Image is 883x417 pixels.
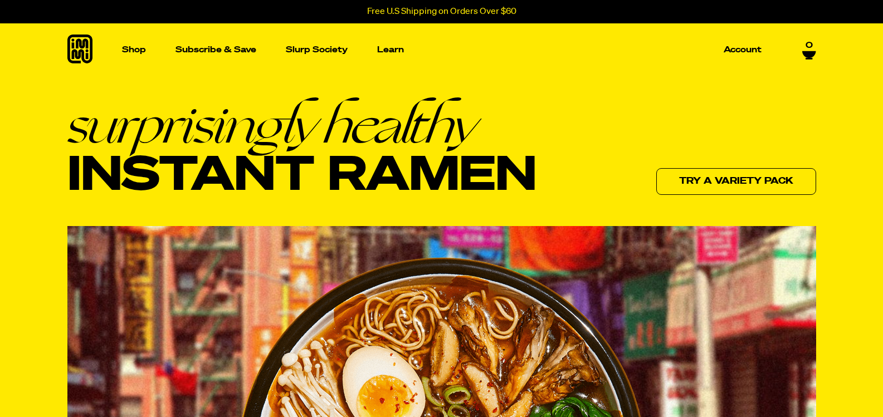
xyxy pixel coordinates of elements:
p: Subscribe & Save [175,46,256,54]
p: Free U.S Shipping on Orders Over $60 [367,7,516,17]
p: Shop [122,46,146,54]
nav: Main navigation [118,23,766,76]
a: Learn [373,23,408,76]
a: Shop [118,23,150,76]
span: 0 [806,41,813,51]
h1: Instant Ramen [67,99,537,203]
a: 0 [802,41,816,60]
a: Account [719,41,766,58]
a: Slurp Society [281,41,352,58]
p: Slurp Society [286,46,348,54]
em: surprisingly healthy [67,99,537,151]
a: Try a variety pack [656,168,816,195]
p: Account [724,46,762,54]
a: Subscribe & Save [171,41,261,58]
p: Learn [377,46,404,54]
